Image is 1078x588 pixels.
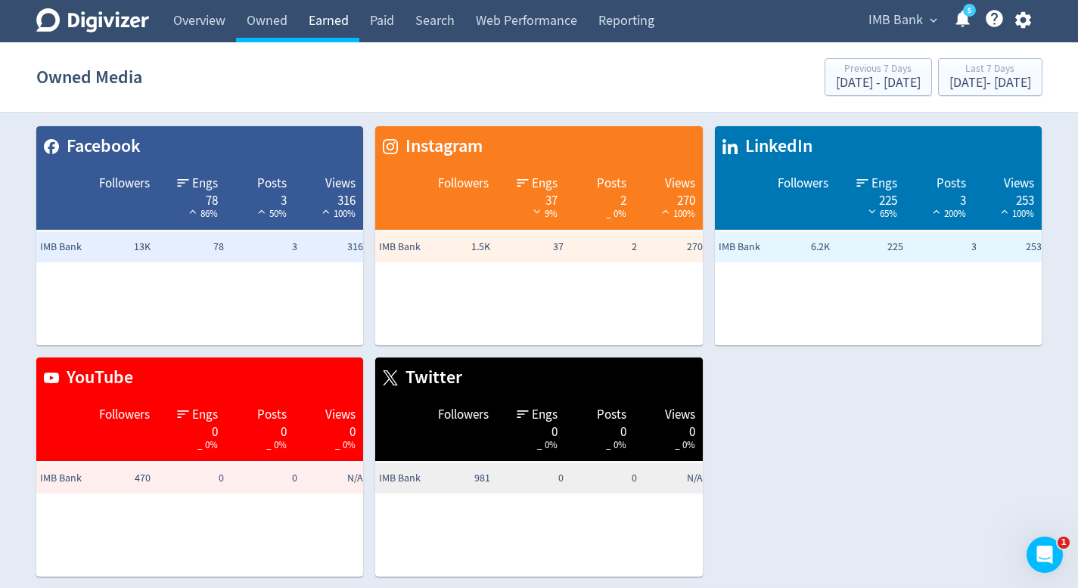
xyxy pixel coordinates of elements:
div: 225 [843,192,897,204]
span: IMB Bank [40,471,101,486]
td: 316 [301,232,374,262]
span: 100% [318,207,356,220]
span: Posts [597,406,626,424]
span: Posts [597,175,626,193]
span: _ 0% [335,438,356,451]
span: Views [325,406,356,424]
img: positive-performance-white.svg [997,206,1012,217]
div: 37 [504,192,558,204]
td: 13K [82,232,155,262]
span: 50% [254,207,287,220]
table: customized table [36,126,364,345]
span: IMB Bank [379,471,440,486]
img: positive-performance-white.svg [185,206,200,217]
span: Views [665,406,695,424]
span: IMB Bank [868,8,923,32]
div: 3 [912,192,966,204]
div: 253 [981,192,1035,204]
text: 5 [967,5,971,16]
span: LinkedIn [738,134,812,159]
span: Engs [532,406,558,424]
span: Engs [192,406,218,424]
span: IMB Bank [40,240,101,255]
td: 6.2K [760,232,834,262]
span: Followers [438,406,489,424]
a: 5 [963,4,976,17]
span: 9% [530,207,558,220]
img: positive-performance-white.svg [658,206,673,217]
span: Followers [99,175,150,193]
span: Posts [257,406,287,424]
button: Previous 7 Days[DATE] - [DATE] [825,58,932,96]
span: Facebook [59,134,141,159]
div: 3 [233,192,287,204]
span: expand_more [927,14,940,27]
span: Followers [99,406,150,424]
table: customized table [375,357,703,577]
span: Views [665,175,695,193]
td: 3 [228,232,301,262]
table: customized table [36,357,364,577]
div: 78 [165,192,219,204]
span: Twitter [398,365,462,391]
td: 253 [980,232,1054,262]
td: 1.5K [421,232,494,262]
span: IMB Bank [719,240,779,255]
span: 100% [997,207,1034,220]
span: _ 0% [197,438,218,451]
span: Views [1004,175,1034,193]
div: Previous 7 Days [836,63,921,76]
span: Followers [438,175,489,193]
button: Last 7 Days[DATE]- [DATE] [938,58,1042,96]
div: 0 [573,423,626,435]
span: _ 0% [606,207,626,220]
td: N/A [301,463,374,494]
div: 0 [504,423,558,435]
div: 270 [642,192,695,204]
span: Instagram [398,134,483,159]
span: 200% [929,207,966,220]
span: Engs [192,175,218,193]
span: 86% [185,207,218,220]
img: negative-performance-white.svg [865,206,880,217]
button: IMB Bank [863,8,941,32]
table: customized table [715,126,1042,345]
span: 1 [1058,537,1070,549]
img: negative-performance-white.svg [530,206,545,217]
span: _ 0% [537,438,558,451]
iframe: Intercom live chat [1027,537,1063,573]
div: 0 [233,423,287,435]
h1: Owned Media [36,53,142,101]
div: 0 [302,423,356,435]
div: 0 [642,423,695,435]
img: positive-performance-white.svg [318,206,334,217]
td: 2 [567,232,641,262]
table: customized table [375,126,703,345]
td: 225 [834,232,907,262]
td: 3 [907,232,980,262]
div: 2 [573,192,626,204]
span: _ 0% [266,438,287,451]
td: 270 [641,232,714,262]
img: positive-performance-white.svg [929,206,944,217]
div: 0 [165,423,219,435]
span: Engs [532,175,558,193]
td: N/A [641,463,714,494]
span: 100% [658,207,695,220]
td: 37 [494,232,567,262]
td: 0 [228,463,301,494]
div: 316 [302,192,356,204]
div: [DATE] - [DATE] [836,76,921,90]
span: _ 0% [606,438,626,451]
div: [DATE] - [DATE] [949,76,1031,90]
span: IMB Bank [379,240,440,255]
span: Posts [937,175,966,193]
td: 78 [154,232,228,262]
td: 981 [421,463,494,494]
img: positive-performance-white.svg [254,206,269,217]
span: Posts [257,175,287,193]
span: Followers [778,175,828,193]
td: 470 [82,463,155,494]
span: YouTube [59,365,133,391]
span: 65% [865,207,897,220]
